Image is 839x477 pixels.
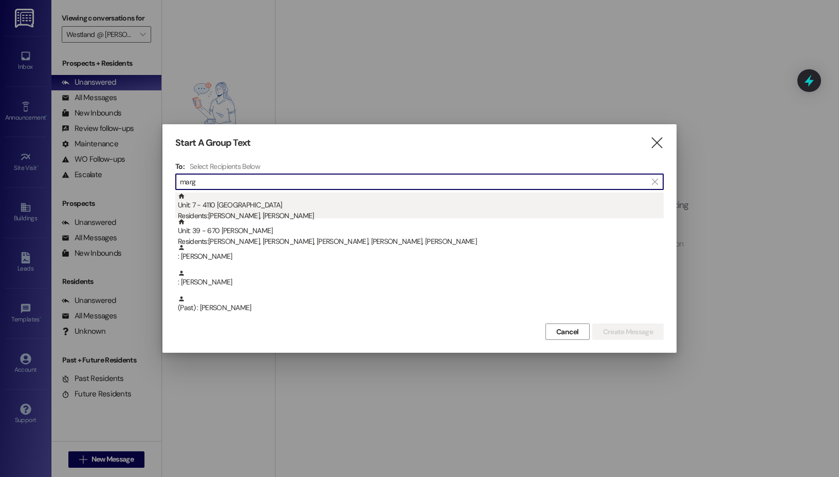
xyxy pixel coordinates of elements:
button: Cancel [545,323,590,340]
div: Unit: 39 - 670 [PERSON_NAME] [178,218,664,247]
div: Unit: 7 - 4110 [GEOGRAPHIC_DATA]Residents:[PERSON_NAME], [PERSON_NAME] [175,193,664,218]
button: Create Message [592,323,664,340]
div: : [PERSON_NAME] [175,270,664,295]
div: Unit: 7 - 4110 [GEOGRAPHIC_DATA] [178,193,664,222]
span: Create Message [603,327,653,337]
div: Unit: 39 - 670 [PERSON_NAME]Residents:[PERSON_NAME], [PERSON_NAME], [PERSON_NAME], [PERSON_NAME],... [175,218,664,244]
h3: To: [175,162,185,171]
h4: Select Recipients Below [190,162,260,171]
i:  [652,178,658,186]
div: : [PERSON_NAME] [178,244,664,262]
i:  [650,138,664,148]
div: : [PERSON_NAME] [175,244,664,270]
div: (Past) : [PERSON_NAME] [178,295,664,313]
div: Residents: [PERSON_NAME], [PERSON_NAME], [PERSON_NAME], [PERSON_NAME], [PERSON_NAME] [178,236,664,247]
button: Clear text [647,174,663,189]
div: Residents: [PERSON_NAME], [PERSON_NAME] [178,211,664,221]
h3: Start A Group Text [175,137,250,149]
input: Search for any contact or apartment [180,175,647,189]
span: Cancel [556,327,579,337]
div: : [PERSON_NAME] [178,270,664,288]
div: (Past) : [PERSON_NAME] [175,295,664,321]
